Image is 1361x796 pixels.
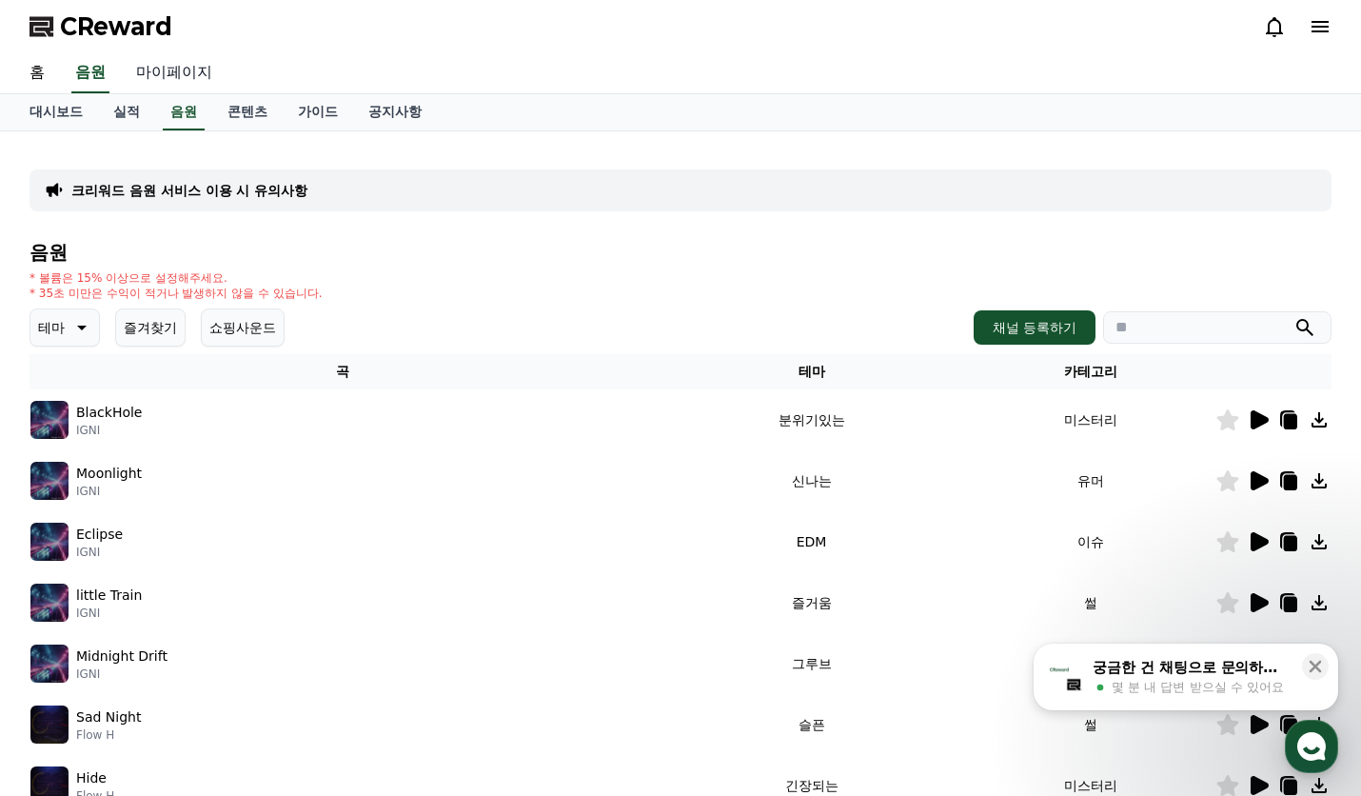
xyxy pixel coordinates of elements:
span: CReward [60,11,172,42]
button: 쇼핑사운드 [201,308,285,347]
a: 가이드 [283,94,353,130]
td: 즐거움 [657,572,966,633]
a: CReward [30,11,172,42]
a: 마이페이지 [121,53,227,93]
button: 테마 [30,308,100,347]
td: 미스터리 [966,633,1215,694]
button: 채널 등록하기 [974,310,1095,345]
img: music [30,401,69,439]
p: IGNI [76,423,142,438]
a: 음원 [163,94,205,130]
p: BlackHole [76,403,142,423]
td: 썰 [966,572,1215,633]
p: * 볼륨은 15% 이상으로 설정해주세요. [30,270,323,286]
span: 대화 [174,633,197,648]
td: 분위기있는 [657,389,966,450]
td: 이슈 [966,511,1215,572]
h4: 음원 [30,242,1331,263]
img: music [30,462,69,500]
p: IGNI [76,606,142,621]
a: 대화 [126,604,246,651]
img: music [30,645,69,683]
img: music [30,584,69,622]
p: Hide [76,768,107,788]
span: 설정 [294,632,317,647]
td: 유머 [966,450,1215,511]
a: 콘텐츠 [212,94,283,130]
p: IGNI [76,484,142,499]
th: 곡 [30,354,657,389]
td: EDM [657,511,966,572]
td: 그루브 [657,633,966,694]
a: 음원 [71,53,109,93]
td: 썰 [966,694,1215,755]
p: * 35초 미만은 수익이 적거나 발생하지 않을 수 있습니다. [30,286,323,301]
p: IGNI [76,667,168,682]
td: 슬픈 [657,694,966,755]
p: Sad Night [76,707,141,727]
a: 크리워드 음원 서비스 이용 시 유의사항 [71,181,307,200]
p: Midnight Drift [76,647,168,667]
a: 홈 [6,604,126,651]
p: little Train [76,586,142,606]
p: 테마 [38,314,65,341]
a: 대시보드 [14,94,98,130]
img: music [30,706,69,744]
th: 테마 [657,354,966,389]
td: 미스터리 [966,389,1215,450]
p: Eclipse [76,525,123,545]
a: 실적 [98,94,155,130]
p: IGNI [76,545,123,560]
button: 즐겨찾기 [115,308,186,347]
p: Moonlight [76,464,142,484]
a: 공지사항 [353,94,437,130]
img: music [30,523,69,561]
p: Flow H [76,727,141,743]
td: 신나는 [657,450,966,511]
span: 홈 [60,632,71,647]
th: 카테고리 [966,354,1215,389]
a: 설정 [246,604,365,651]
a: 홈 [14,53,60,93]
